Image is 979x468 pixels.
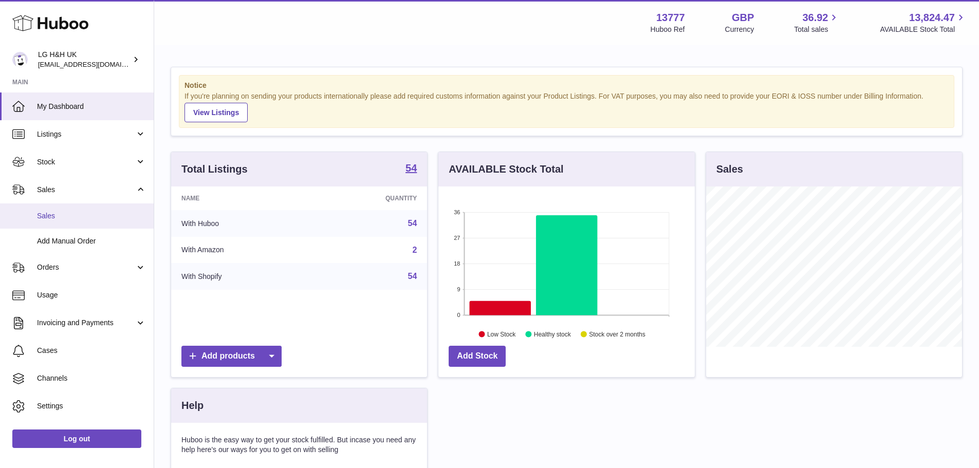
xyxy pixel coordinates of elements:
[171,263,311,290] td: With Shopify
[37,157,135,167] span: Stock
[171,210,311,237] td: With Huboo
[880,25,967,34] span: AVAILABLE Stock Total
[732,11,754,25] strong: GBP
[449,162,563,176] h3: AVAILABLE Stock Total
[449,346,506,367] a: Add Stock
[171,237,311,264] td: With Amazon
[457,286,460,292] text: 9
[37,236,146,246] span: Add Manual Order
[311,186,428,210] th: Quantity
[880,11,967,34] a: 13,824.47 AVAILABLE Stock Total
[184,81,949,90] strong: Notice
[405,163,417,175] a: 54
[12,52,28,67] img: veechen@lghnh.co.uk
[457,312,460,318] text: 0
[656,11,685,25] strong: 13777
[37,102,146,111] span: My Dashboard
[487,330,516,338] text: Low Stock
[37,211,146,221] span: Sales
[802,11,828,25] span: 36.92
[171,186,311,210] th: Name
[651,25,685,34] div: Huboo Ref
[37,290,146,300] span: Usage
[725,25,754,34] div: Currency
[534,330,571,338] text: Healthy stock
[37,401,146,411] span: Settings
[181,399,204,413] h3: Help
[37,185,135,195] span: Sales
[412,246,417,254] a: 2
[454,209,460,215] text: 36
[37,318,135,328] span: Invoicing and Payments
[716,162,743,176] h3: Sales
[408,219,417,228] a: 54
[405,163,417,173] strong: 54
[181,346,282,367] a: Add products
[37,373,146,383] span: Channels
[454,260,460,267] text: 18
[184,91,949,122] div: If you're planning on sending your products internationally please add required customs informati...
[794,25,840,34] span: Total sales
[38,50,131,69] div: LG H&H UK
[37,263,135,272] span: Orders
[589,330,645,338] text: Stock over 2 months
[181,435,417,455] p: Huboo is the easy way to get your stock fulfilled. But incase you need any help here's our ways f...
[408,272,417,280] a: 54
[12,429,141,448] a: Log out
[794,11,840,34] a: 36.92 Total sales
[454,235,460,241] text: 27
[909,11,955,25] span: 13,824.47
[38,60,151,68] span: [EMAIL_ADDRESS][DOMAIN_NAME]
[181,162,248,176] h3: Total Listings
[184,103,248,122] a: View Listings
[37,346,146,355] span: Cases
[37,129,135,139] span: Listings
